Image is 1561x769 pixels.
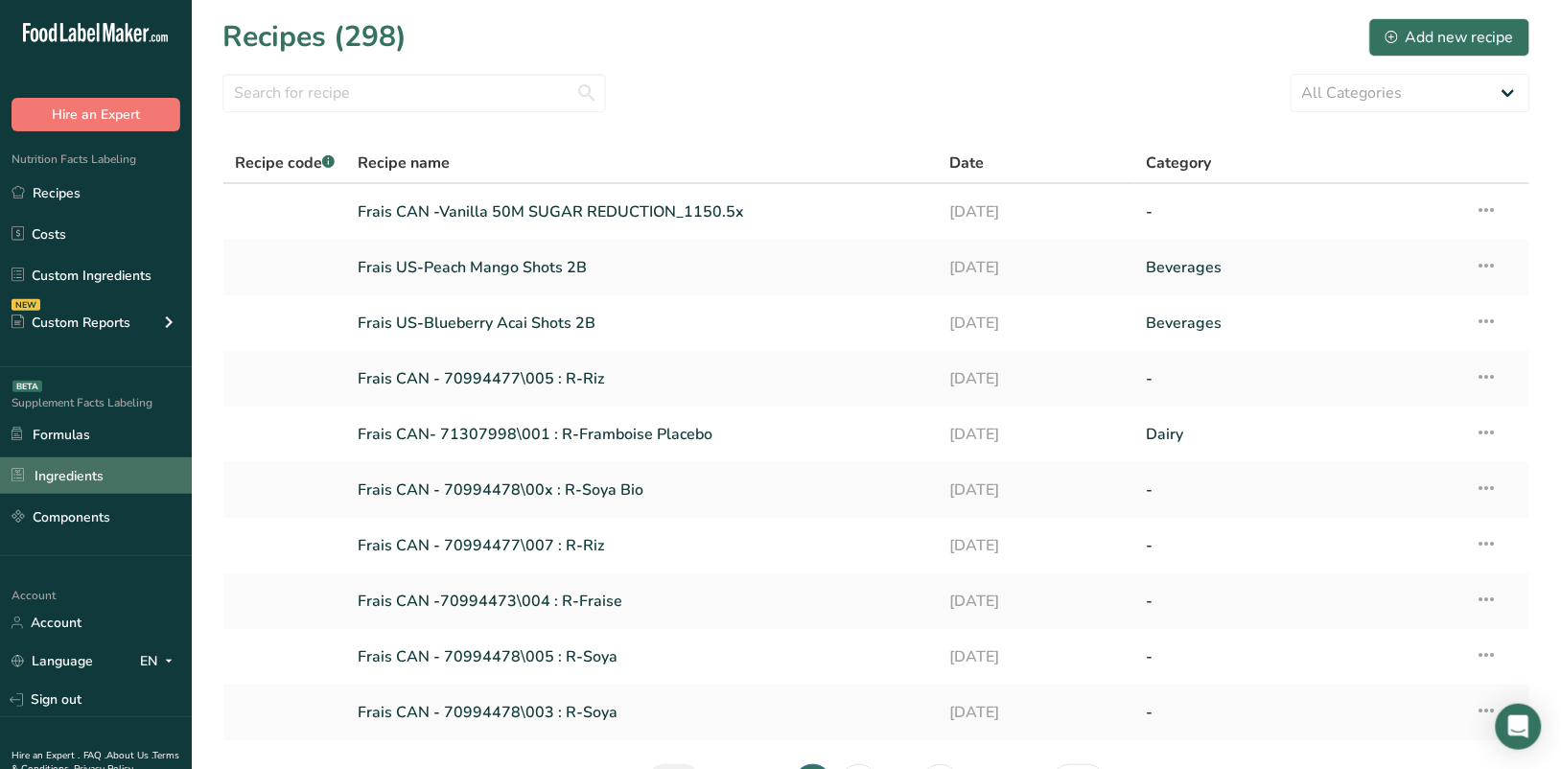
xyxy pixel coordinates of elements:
a: [DATE] [949,470,1124,510]
a: Frais CAN- 71307998\001 : R-Framboise Placebo [358,414,926,454]
a: About Us . [106,749,152,762]
a: Frais CAN -Vanilla 50M SUGAR REDUCTION_1150.5x [358,192,926,232]
a: Dairy [1147,414,1453,454]
button: Add new recipe [1369,18,1530,57]
div: Custom Reports [12,313,130,333]
input: Search for recipe [222,74,606,112]
div: NEW [12,299,40,311]
a: [DATE] [949,414,1124,454]
a: - [1147,470,1453,510]
a: [DATE] [949,359,1124,399]
a: Frais US-Peach Mango Shots 2B [358,247,926,288]
a: Beverages [1147,247,1453,288]
a: [DATE] [949,247,1124,288]
button: Hire an Expert [12,98,180,131]
a: [DATE] [949,525,1124,566]
a: FAQ . [83,749,106,762]
a: - [1147,525,1453,566]
a: [DATE] [949,692,1124,733]
a: - [1147,359,1453,399]
a: Frais CAN - 70994477\007 : R-Riz [358,525,926,566]
a: Frais CAN - 70994477\005 : R-Riz [358,359,926,399]
div: Add new recipe [1386,26,1514,49]
a: Beverages [1147,303,1453,343]
a: Frais CAN - 70994478\005 : R-Soya [358,637,926,677]
a: - [1147,692,1453,733]
a: [DATE] [949,192,1124,232]
span: Recipe code [235,152,335,174]
a: - [1147,637,1453,677]
a: Frais CAN -70994473\004 : R-Fraise [358,581,926,621]
div: BETA [12,381,42,392]
a: Frais US-Blueberry Acai Shots 2B [358,303,926,343]
span: Date [949,151,984,175]
a: Hire an Expert . [12,749,80,762]
a: - [1147,581,1453,621]
a: [DATE] [949,637,1124,677]
span: Category [1147,151,1212,175]
a: [DATE] [949,581,1124,621]
a: Frais CAN - 70994478\003 : R-Soya [358,692,926,733]
div: Open Intercom Messenger [1496,704,1542,750]
a: - [1147,192,1453,232]
a: Language [12,644,93,678]
span: Recipe name [358,151,450,175]
a: Frais CAN - 70994478\00x : R-Soya Bio [358,470,926,510]
h1: Recipes (298) [222,15,407,58]
div: EN [140,650,180,673]
a: [DATE] [949,303,1124,343]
